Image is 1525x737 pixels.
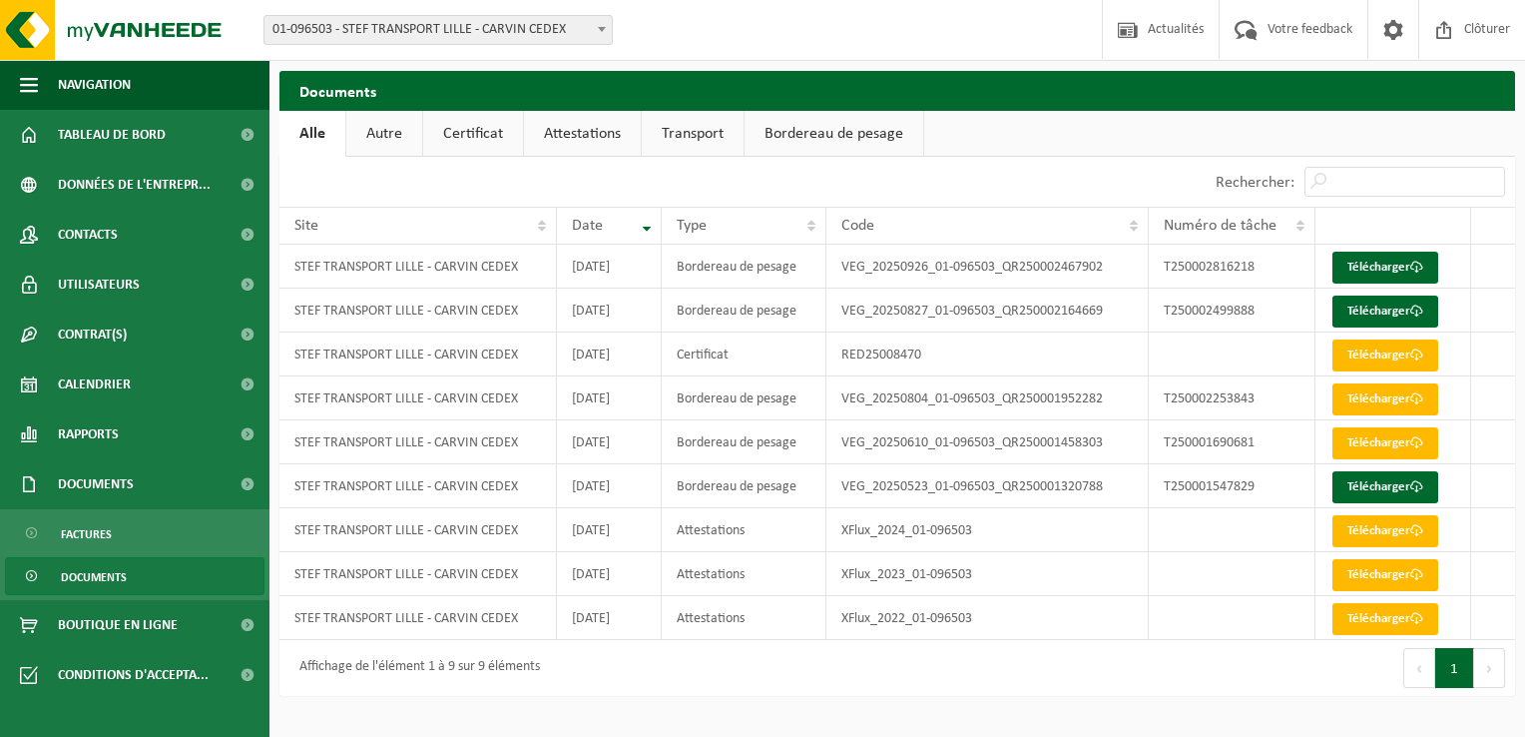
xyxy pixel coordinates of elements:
[279,376,557,420] td: STEF TRANSPORT LILLE - CARVIN CEDEX
[826,596,1148,640] td: XFlux_2022_01-096503
[294,218,318,234] span: Site
[279,71,1515,110] h2: Documents
[346,111,422,157] a: Autre
[58,160,211,210] span: Données de l'entrepr...
[557,552,662,596] td: [DATE]
[662,420,826,464] td: Bordereau de pesage
[1149,376,1316,420] td: T250002253843
[58,459,134,509] span: Documents
[1332,340,1438,371] a: Télécharger
[1403,648,1435,688] button: Previous
[279,420,557,464] td: STEF TRANSPORT LILLE - CARVIN CEDEX
[677,218,707,234] span: Type
[1332,471,1438,503] a: Télécharger
[61,558,127,596] span: Documents
[557,376,662,420] td: [DATE]
[279,508,557,552] td: STEF TRANSPORT LILLE - CARVIN CEDEX
[662,245,826,289] td: Bordereau de pesage
[1332,252,1438,284] a: Télécharger
[58,310,127,360] span: Contrat(s)
[263,15,613,45] span: 01-096503 - STEF TRANSPORT LILLE - CARVIN CEDEX
[58,260,140,310] span: Utilisateurs
[557,464,662,508] td: [DATE]
[557,333,662,376] td: [DATE]
[58,409,119,459] span: Rapports
[1149,420,1316,464] td: T250001690681
[1474,648,1505,688] button: Next
[264,16,612,44] span: 01-096503 - STEF TRANSPORT LILLE - CARVIN CEDEX
[58,60,131,110] span: Navigation
[662,376,826,420] td: Bordereau de pesage
[279,596,557,640] td: STEF TRANSPORT LILLE - CARVIN CEDEX
[1332,515,1438,547] a: Télécharger
[826,289,1148,333] td: VEG_20250827_01-096503_QR250002164669
[826,245,1148,289] td: VEG_20250926_01-096503_QR250002467902
[279,552,557,596] td: STEF TRANSPORT LILLE - CARVIN CEDEX
[1332,559,1438,591] a: Télécharger
[279,111,345,157] a: Alle
[61,515,112,553] span: Factures
[279,289,557,333] td: STEF TRANSPORT LILLE - CARVIN CEDEX
[279,464,557,508] td: STEF TRANSPORT LILLE - CARVIN CEDEX
[5,514,264,552] a: Factures
[1149,464,1316,508] td: T250001547829
[572,218,603,234] span: Date
[58,360,131,409] span: Calendrier
[826,420,1148,464] td: VEG_20250610_01-096503_QR250001458303
[826,464,1148,508] td: VEG_20250523_01-096503_QR250001320788
[1149,245,1316,289] td: T250002816218
[662,596,826,640] td: Attestations
[58,650,209,700] span: Conditions d'accepta...
[1435,648,1474,688] button: 1
[662,333,826,376] td: Certificat
[826,508,1148,552] td: XFlux_2024_01-096503
[557,289,662,333] td: [DATE]
[58,110,166,160] span: Tableau de bord
[1216,175,1294,191] label: Rechercher:
[662,508,826,552] td: Attestations
[279,245,557,289] td: STEF TRANSPORT LILLE - CARVIN CEDEX
[841,218,874,234] span: Code
[289,650,540,686] div: Affichage de l'élément 1 à 9 sur 9 éléments
[557,596,662,640] td: [DATE]
[1164,218,1276,234] span: Numéro de tâche
[423,111,523,157] a: Certificat
[5,557,264,595] a: Documents
[524,111,641,157] a: Attestations
[58,210,118,260] span: Contacts
[279,333,557,376] td: STEF TRANSPORT LILLE - CARVIN CEDEX
[1332,603,1438,635] a: Télécharger
[662,289,826,333] td: Bordereau de pesage
[1332,296,1438,328] a: Télécharger
[826,552,1148,596] td: XFlux_2023_01-096503
[557,245,662,289] td: [DATE]
[826,376,1148,420] td: VEG_20250804_01-096503_QR250001952282
[745,111,923,157] a: Bordereau de pesage
[826,333,1148,376] td: RED25008470
[662,464,826,508] td: Bordereau de pesage
[662,552,826,596] td: Attestations
[1149,289,1316,333] td: T250002499888
[642,111,744,157] a: Transport
[557,420,662,464] td: [DATE]
[58,600,178,650] span: Boutique en ligne
[557,508,662,552] td: [DATE]
[1332,383,1438,415] a: Télécharger
[1332,427,1438,459] a: Télécharger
